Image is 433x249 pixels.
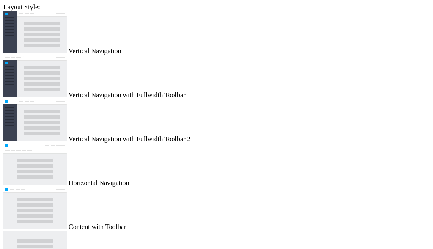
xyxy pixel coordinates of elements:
span: Horizontal Navigation [69,179,129,186]
span: Vertical Navigation with Fullwidth Toolbar [69,91,186,99]
img: vertical-nav-with-full-toolbar-2.jpg [3,99,67,141]
img: content-with-toolbar.jpg [3,187,67,229]
img: vertical-nav-with-full-toolbar.jpg [3,55,67,97]
img: vertical-nav.jpg [3,11,67,53]
img: horizontal-nav.jpg [3,143,67,185]
span: Content with Toolbar [69,223,126,230]
md-radio-button: Content with Toolbar [3,187,430,231]
span: Vertical Navigation with Fullwidth Toolbar 2 [69,135,191,142]
md-radio-button: Vertical Navigation with Fullwidth Toolbar 2 [3,99,430,143]
md-radio-button: Horizontal Navigation [3,143,430,187]
md-radio-button: Vertical Navigation [3,11,430,55]
md-radio-button: Vertical Navigation with Fullwidth Toolbar [3,55,430,99]
div: Layout Style: [3,3,430,11]
span: Vertical Navigation [69,47,121,55]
